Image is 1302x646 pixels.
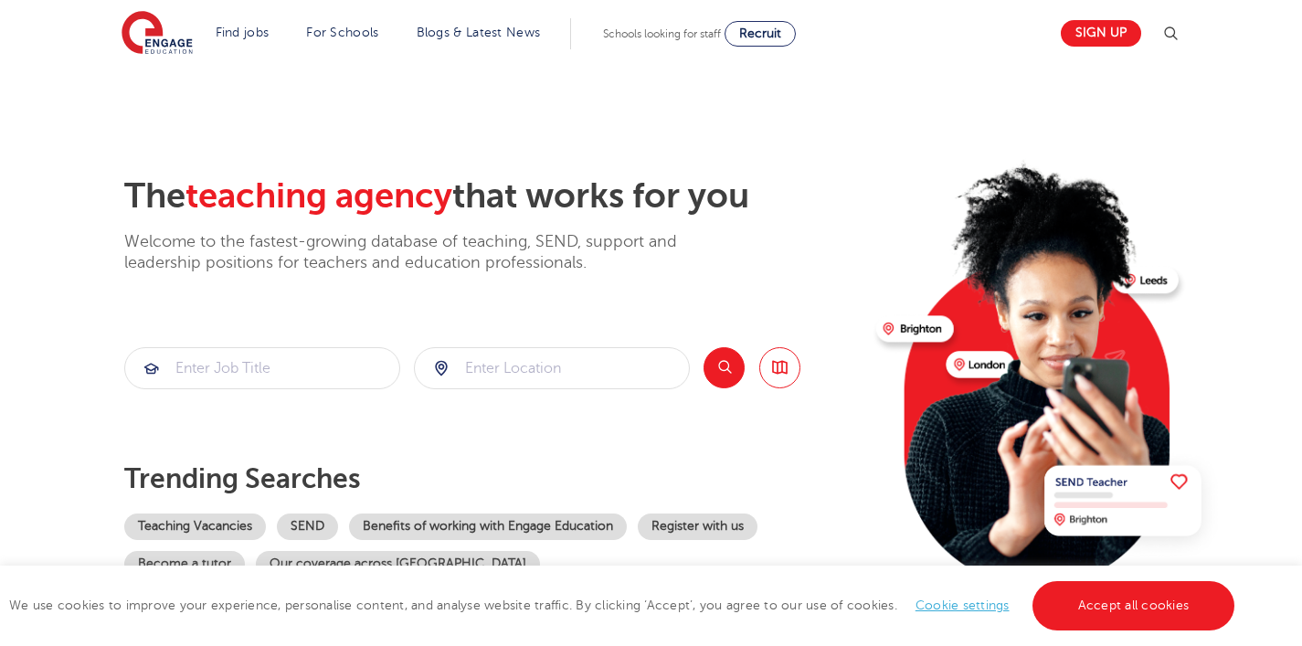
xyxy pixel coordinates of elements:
[415,348,689,388] input: Submit
[9,598,1239,612] span: We use cookies to improve your experience, personalise content, and analyse website traffic. By c...
[124,347,400,389] div: Submit
[306,26,378,39] a: For Schools
[124,462,862,495] p: Trending searches
[277,514,338,540] a: SEND
[185,176,452,216] span: teaching agency
[704,347,745,388] button: Search
[725,21,796,47] a: Recruit
[414,347,690,389] div: Submit
[916,598,1010,612] a: Cookie settings
[1032,581,1235,630] a: Accept all cookies
[603,27,721,40] span: Schools looking for staff
[638,514,757,540] a: Register with us
[417,26,541,39] a: Blogs & Latest News
[124,175,862,217] h2: The that works for you
[256,551,540,577] a: Our coverage across [GEOGRAPHIC_DATA]
[739,26,781,40] span: Recruit
[124,231,727,274] p: Welcome to the fastest-growing database of teaching, SEND, support and leadership positions for t...
[122,11,193,57] img: Engage Education
[349,514,627,540] a: Benefits of working with Engage Education
[216,26,270,39] a: Find jobs
[125,348,399,388] input: Submit
[124,551,245,577] a: Become a tutor
[124,514,266,540] a: Teaching Vacancies
[1061,20,1141,47] a: Sign up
